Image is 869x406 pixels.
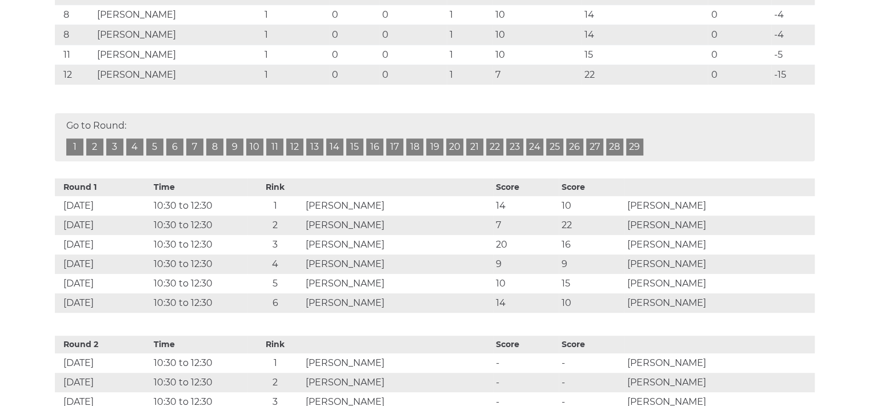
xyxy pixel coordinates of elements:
[559,336,624,353] th: Score
[566,138,583,156] a: 26
[55,235,151,254] td: [DATE]
[247,274,303,293] td: 5
[486,138,503,156] a: 22
[266,138,283,156] a: 11
[55,45,94,65] td: 11
[151,235,247,254] td: 10:30 to 12:30
[262,5,330,25] td: 1
[526,138,543,156] a: 24
[624,353,814,373] td: [PERSON_NAME]
[624,235,814,254] td: [PERSON_NAME]
[624,293,814,313] td: [PERSON_NAME]
[771,25,814,45] td: -4
[493,254,559,274] td: 9
[247,254,303,274] td: 4
[624,274,814,293] td: [PERSON_NAME]
[546,138,563,156] a: 25
[55,25,94,45] td: 8
[624,196,814,216] td: [PERSON_NAME]
[55,5,94,25] td: 8
[166,138,183,156] a: 6
[624,216,814,235] td: [PERSON_NAME]
[466,138,483,156] a: 21
[493,373,559,392] td: -
[55,65,94,85] td: 12
[151,178,247,196] th: Time
[582,65,708,85] td: 22
[55,293,151,313] td: [DATE]
[55,336,151,353] th: Round 2
[286,138,303,156] a: 12
[55,178,151,196] th: Round 1
[708,65,771,85] td: 0
[559,254,624,274] td: 9
[559,353,624,373] td: -
[559,373,624,392] td: -
[151,336,247,353] th: Time
[493,274,559,293] td: 10
[329,5,379,25] td: 0
[447,65,492,85] td: 1
[247,293,303,313] td: 6
[262,65,330,85] td: 1
[94,25,262,45] td: [PERSON_NAME]
[379,25,447,45] td: 0
[329,25,379,45] td: 0
[329,45,379,65] td: 0
[247,235,303,254] td: 3
[559,293,624,313] td: 10
[447,25,492,45] td: 1
[379,5,447,25] td: 0
[151,353,247,373] td: 10:30 to 12:30
[624,373,814,392] td: [PERSON_NAME]
[582,5,708,25] td: 14
[582,25,708,45] td: 14
[447,45,492,65] td: 1
[226,138,243,156] a: 9
[447,5,492,25] td: 1
[506,138,523,156] a: 23
[306,138,323,156] a: 13
[626,138,643,156] a: 29
[247,178,303,196] th: Rink
[426,138,443,156] a: 19
[55,216,151,235] td: [DATE]
[606,138,623,156] a: 28
[492,5,581,25] td: 10
[94,5,262,25] td: [PERSON_NAME]
[66,138,83,156] a: 1
[303,254,493,274] td: [PERSON_NAME]
[379,65,447,85] td: 0
[366,138,383,156] a: 16
[55,373,151,392] td: [DATE]
[246,138,263,156] a: 10
[493,235,559,254] td: 20
[708,5,771,25] td: 0
[326,138,343,156] a: 14
[493,336,559,353] th: Score
[303,293,493,313] td: [PERSON_NAME]
[586,138,603,156] a: 27
[492,25,581,45] td: 10
[493,353,559,373] td: -
[55,274,151,293] td: [DATE]
[771,45,814,65] td: -5
[262,25,330,45] td: 1
[771,5,814,25] td: -4
[708,25,771,45] td: 0
[247,216,303,235] td: 2
[493,196,559,216] td: 14
[186,138,203,156] a: 7
[492,65,581,85] td: 7
[151,274,247,293] td: 10:30 to 12:30
[406,138,423,156] a: 18
[151,216,247,235] td: 10:30 to 12:30
[247,196,303,216] td: 1
[94,45,262,65] td: [PERSON_NAME]
[146,138,163,156] a: 5
[379,45,447,65] td: 0
[126,138,143,156] a: 4
[55,254,151,274] td: [DATE]
[624,254,814,274] td: [PERSON_NAME]
[247,353,303,373] td: 1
